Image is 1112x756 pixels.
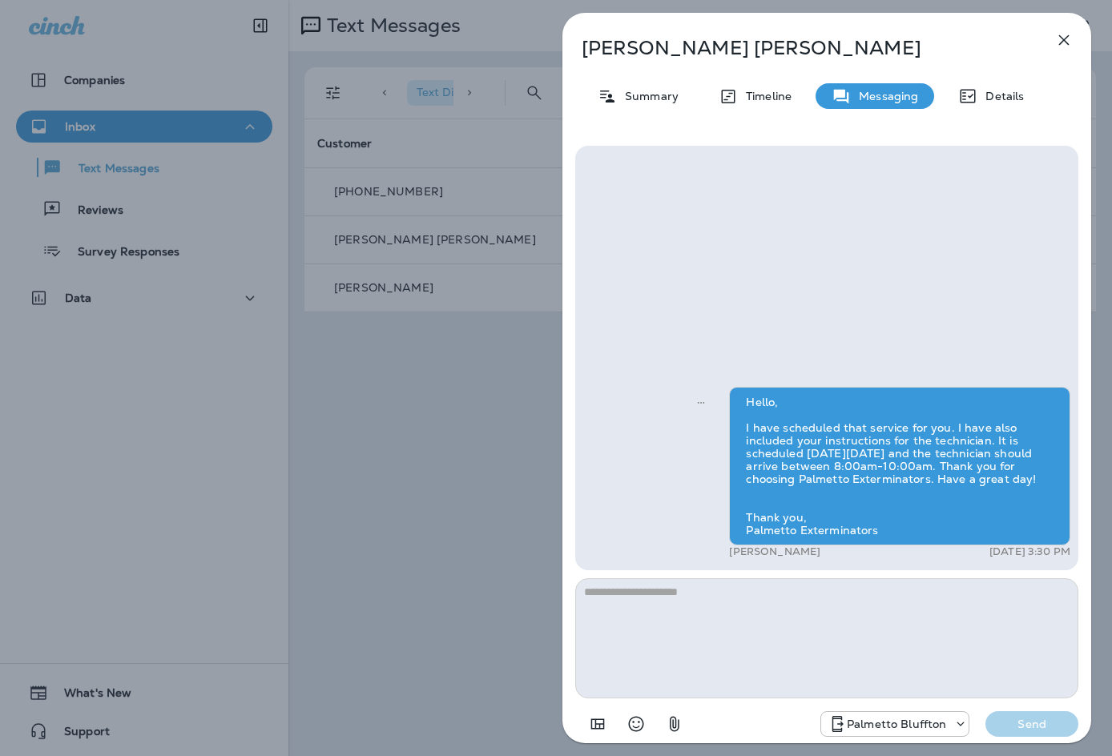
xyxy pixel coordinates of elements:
p: [PERSON_NAME] [729,545,820,558]
p: Details [977,90,1024,103]
p: [PERSON_NAME] [PERSON_NAME] [582,37,1019,59]
span: Sent [697,394,705,408]
p: Timeline [738,90,792,103]
p: Summary [617,90,679,103]
p: [DATE] 3:30 PM [989,545,1070,558]
p: Palmetto Bluffton [847,718,946,730]
div: +1 (843) 604-3631 [821,714,969,734]
div: Hello, I have scheduled that service for you. I have also included your instructions for the tech... [729,387,1070,545]
button: Add in a premade template [582,708,614,740]
button: Select an emoji [620,708,652,740]
p: Messaging [851,90,918,103]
